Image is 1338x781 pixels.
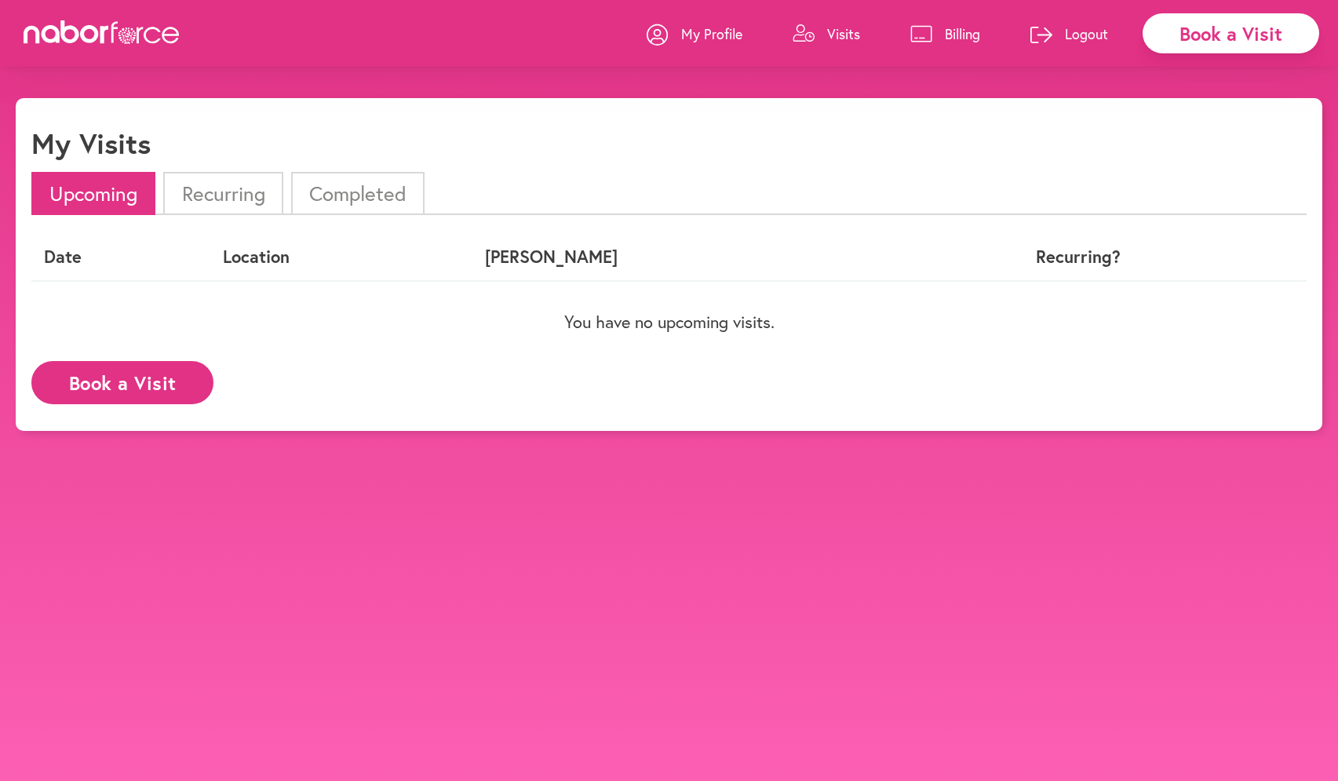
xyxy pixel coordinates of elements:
th: Location [210,234,472,280]
li: Recurring [163,172,283,215]
a: Book a Visit [31,373,213,388]
li: Upcoming [31,172,155,215]
li: Completed [291,172,425,215]
p: Logout [1065,24,1108,43]
a: Logout [1030,10,1108,57]
a: My Profile [647,10,742,57]
a: Visits [793,10,860,57]
p: Visits [827,24,860,43]
th: Date [31,234,210,280]
a: Billing [910,10,980,57]
th: [PERSON_NAME] [472,234,922,280]
p: You have no upcoming visits. [31,312,1307,332]
p: My Profile [681,24,742,43]
p: Billing [945,24,980,43]
h1: My Visits [31,126,151,160]
th: Recurring? [922,234,1235,280]
button: Book a Visit [31,361,213,404]
div: Book a Visit [1143,13,1319,53]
